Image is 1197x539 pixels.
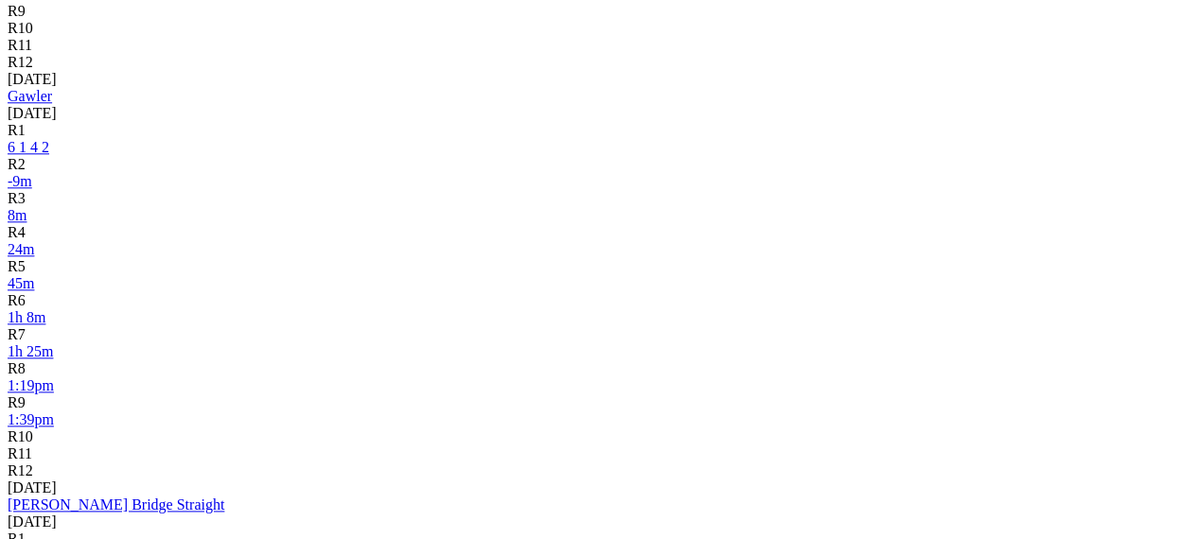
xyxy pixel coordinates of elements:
[8,275,34,291] a: 45m
[8,394,1189,411] div: R9
[8,20,1189,37] div: R10
[8,207,26,223] a: 8m
[8,241,34,257] a: 24m
[8,479,1189,496] div: [DATE]
[8,71,1189,88] div: [DATE]
[8,88,52,104] a: Gawler
[8,105,1189,122] div: [DATE]
[8,360,1189,377] div: R8
[8,258,1189,275] div: R5
[8,122,1189,139] div: R1
[8,377,54,393] a: 1:19pm
[8,3,1189,20] div: R9
[8,190,1189,207] div: R3
[8,513,1189,530] div: [DATE]
[8,309,45,325] a: 1h 8m
[8,445,1189,462] div: R11
[8,224,1189,241] div: R4
[8,428,1189,445] div: R10
[8,139,49,155] a: 6 1 4 2
[8,411,54,427] a: 1:39pm
[8,156,1189,173] div: R2
[8,54,1189,71] div: R12
[8,173,32,189] a: -9m
[8,496,224,513] a: [PERSON_NAME] Bridge Straight
[8,37,1189,54] div: R11
[8,343,53,359] a: 1h 25m
[8,326,1189,343] div: R7
[8,462,1189,479] div: R12
[8,292,1189,309] div: R6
